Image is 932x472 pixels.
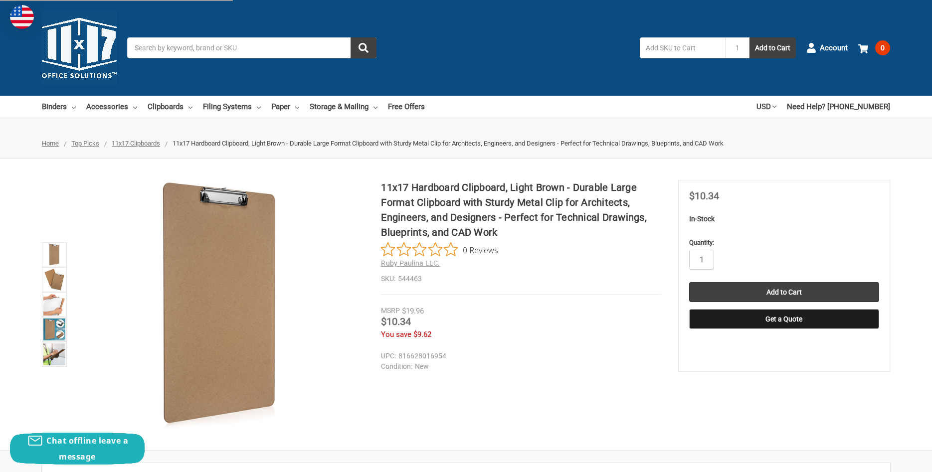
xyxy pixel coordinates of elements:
a: Home [42,140,59,147]
img: 11x17 Hardboard Clipboard, Light Brown - Durable Large Format Clipboard with Sturdy Metal Clip fo... [43,269,65,291]
button: Add to Cart [749,37,796,58]
input: Search by keyword, brand or SKU [127,37,376,58]
dt: UPC: [381,351,396,361]
a: 11x17 Clipboards [112,140,160,147]
span: 0 Reviews [463,242,498,257]
span: 0 [875,40,890,55]
div: MSRP [381,306,400,316]
span: $19.96 [402,307,424,315]
h1: 11x17 Hardboard Clipboard, Light Brown - Durable Large Format Clipboard with Sturdy Metal Clip fo... [381,180,661,240]
button: Rated 0 out of 5 stars from 0 reviews. Jump to reviews. [381,242,498,257]
a: USD [756,96,776,118]
dd: 544463 [381,274,661,284]
span: 11x17 Hardboard Clipboard, Light Brown - Durable Large Format Clipboard with Sturdy Metal Clip fo... [173,140,724,147]
span: $9.62 [413,330,431,339]
img: 11x17 Hardboard Clipboard | Durable, Professional Clipboard for Architects & Engineers [43,244,65,266]
dd: 816628016954 [381,351,657,361]
label: Quantity: [689,238,879,248]
span: Account [820,42,848,54]
button: Chat offline leave a message [10,433,145,465]
a: Accessories [86,96,137,118]
span: $10.34 [381,315,411,327]
a: Need Help? [PHONE_NUMBER] [787,96,890,118]
input: Add to Cart [689,282,879,302]
button: Get a Quote [689,309,879,329]
a: Filing Systems [203,96,261,118]
a: Free Offers [388,96,425,118]
a: Top Picks [71,140,99,147]
dt: SKU: [381,274,395,284]
a: Account [806,35,848,61]
dt: Condition: [381,361,412,372]
span: You save [381,330,411,339]
img: 11x17 Hardboard Clipboard | Durable, Professional Clipboard for Architects & Engineers [95,180,345,429]
img: duty and tax information for United States [10,5,34,29]
img: 11x17 Hardboard Clipboard, Light Brown - Durable Large Format Clipboard with Sturdy Metal Clip fo... [43,318,65,340]
a: Binders [42,96,76,118]
a: Storage & Mailing [310,96,377,118]
img: Light brown 11x17 hardboard clipboard with a durable metal clip and smooth surface. [43,294,65,315]
a: Ruby Paulina LLC. [381,259,440,267]
input: Add SKU to Cart [640,37,726,58]
dd: New [381,361,657,372]
span: Chat offline leave a message [46,435,128,462]
a: 0 [858,35,890,61]
img: 11x17 Hardboard Clipboard, Light Brown - Durable Large Format Clipboard with Sturdy Metal Clip fo... [43,343,65,365]
span: $10.34 [689,190,719,202]
img: 11x17.com [42,10,117,85]
a: Clipboards [148,96,192,118]
p: In-Stock [689,214,879,224]
a: Paper [271,96,299,118]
